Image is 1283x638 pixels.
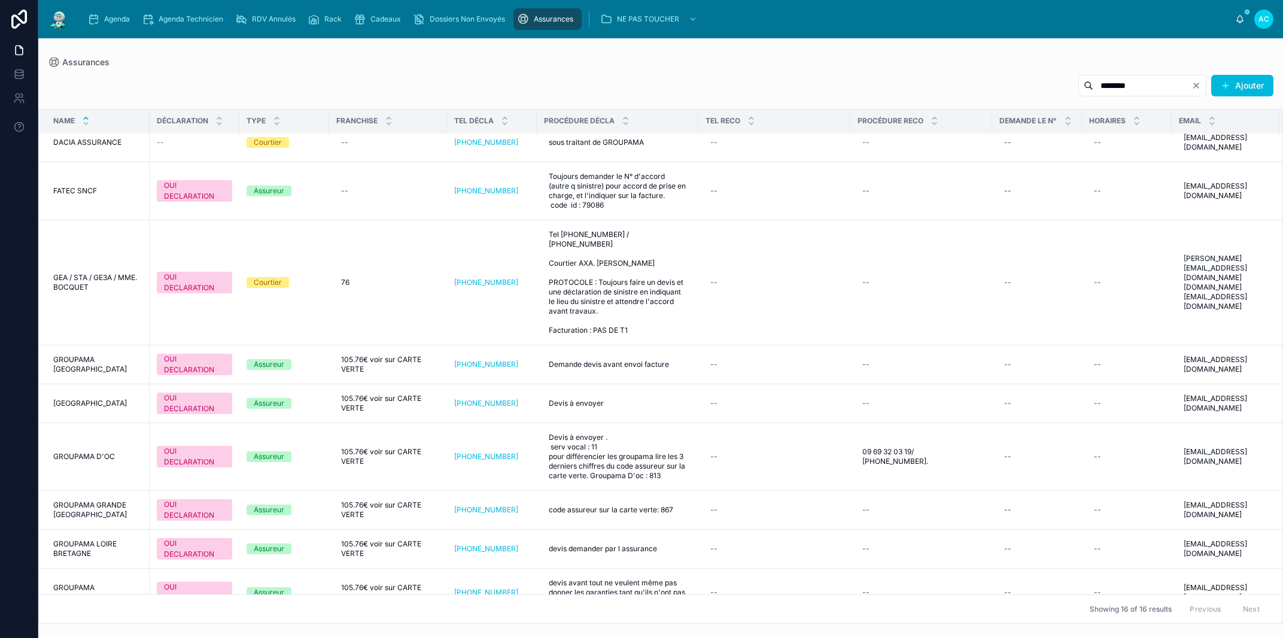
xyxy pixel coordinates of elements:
a: OUI DECLARATION [157,582,232,603]
a: [PHONE_NUMBER] [454,452,518,461]
a: devis demander par l assurance [544,539,691,558]
a: -- [999,447,1075,466]
a: Courtier [247,137,322,148]
a: [EMAIL_ADDRESS][DOMAIN_NAME] [1179,578,1272,607]
div: -- [1094,588,1101,597]
span: GROUPAMA [GEOGRAPHIC_DATA] [53,355,142,374]
a: code assureur sur la carte verte: 867 [544,500,691,519]
a: NE PAS TOUCHER [597,8,703,30]
a: -- [1089,539,1165,558]
span: 105.76€ voir sur CARTE VERTE [341,355,435,374]
a: Cadeaux [350,8,409,30]
div: -- [862,399,869,408]
div: Assureur [254,398,284,409]
a: -- [1089,583,1165,602]
div: -- [710,588,717,597]
a: [PHONE_NUMBER] [454,186,518,196]
span: [EMAIL_ADDRESS][DOMAIN_NAME] [1184,133,1267,152]
div: -- [341,186,348,196]
a: -- [706,355,843,374]
div: Assureur [254,505,284,515]
a: -- [706,500,843,519]
a: Assureur [247,451,322,462]
span: Name [53,116,75,126]
span: 105.76€ voir sur CARTE VERTE [341,500,435,519]
img: App logo [48,10,69,29]
span: TEL DÉCLA [454,116,494,126]
a: -- [706,394,843,413]
span: Cadeaux [370,14,401,24]
div: OUI DECLARATION [164,582,225,603]
a: [EMAIL_ADDRESS][DOMAIN_NAME] [1179,389,1272,418]
div: -- [1004,186,1011,196]
div: -- [1004,399,1011,408]
a: Assureur [247,543,322,554]
a: -- [858,583,985,602]
div: OUI DECLARATION [164,393,225,414]
a: -- [999,539,1075,558]
span: [GEOGRAPHIC_DATA] [53,399,127,408]
span: Horaires [1089,116,1126,126]
div: -- [1004,544,1011,554]
a: [PHONE_NUMBER] [454,138,518,147]
span: Dossiers Non Envoyés [430,14,505,24]
a: [PHONE_NUMBER] [454,399,518,408]
a: OUI DECLARATION [157,272,232,293]
span: [EMAIL_ADDRESS][DOMAIN_NAME] [1184,181,1267,200]
a: Assureur [247,398,322,409]
a: -- [999,500,1075,519]
div: Assureur [254,359,284,370]
div: -- [710,186,717,196]
span: FRANCHISE [336,116,378,126]
span: TEL RECO [706,116,740,126]
div: Assureur [254,587,284,598]
span: TYPE [247,116,266,126]
a: -- [336,133,440,152]
a: -- [999,583,1075,602]
div: -- [710,278,717,287]
div: -- [1094,186,1101,196]
a: Assureur [247,186,322,196]
span: 105.76€ voir sur CARTE VERTE [341,394,435,413]
a: [PHONE_NUMBER] [454,588,530,597]
span: DACIA ASSURANCE [53,138,121,147]
a: devis avant tout ne veulent même pas donner les garanties tant qu'ils n'ont pas le devis [544,573,691,612]
a: -- [706,273,843,292]
a: 105.76€ voir sur CARTE VERTE [336,534,440,563]
a: Assureur [247,587,322,598]
a: [GEOGRAPHIC_DATA] [53,399,142,408]
a: -- [999,133,1075,152]
a: DACIA ASSURANCE [53,138,142,147]
div: Assureur [254,451,284,462]
a: Rack [304,8,350,30]
span: Rack [324,14,342,24]
span: FATEC SNCF [53,186,97,196]
span: sous traitant de GROUPAMA [549,138,644,147]
span: 105.76€ voir sur CARTE VERTE [341,447,435,466]
span: [EMAIL_ADDRESS][DOMAIN_NAME] [1184,447,1267,466]
a: [PHONE_NUMBER] [454,588,518,597]
div: OUI DECLARATION [164,446,225,467]
div: scrollable content [79,6,1235,32]
span: devis avant tout ne veulent même pas donner les garanties tant qu'ils n'ont pas le devis [549,578,686,607]
a: -- [858,181,985,200]
a: -- [1089,273,1165,292]
button: Ajouter [1211,75,1273,96]
a: [PHONE_NUMBER] [454,278,518,287]
a: Assurances [513,8,582,30]
a: -- [1089,133,1165,152]
div: -- [1094,505,1101,515]
div: -- [862,544,869,554]
div: -- [1094,138,1101,147]
a: 76 [336,273,440,292]
a: -- [858,500,985,519]
span: devis demander par l assurance [549,544,657,554]
a: -- [157,138,232,147]
a: OUI DECLARATION [157,180,232,202]
a: -- [706,583,843,602]
div: -- [862,360,869,369]
span: EMAIL [1179,116,1201,126]
a: RDV Annulés [232,8,304,30]
a: -- [858,394,985,413]
div: -- [710,544,717,554]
